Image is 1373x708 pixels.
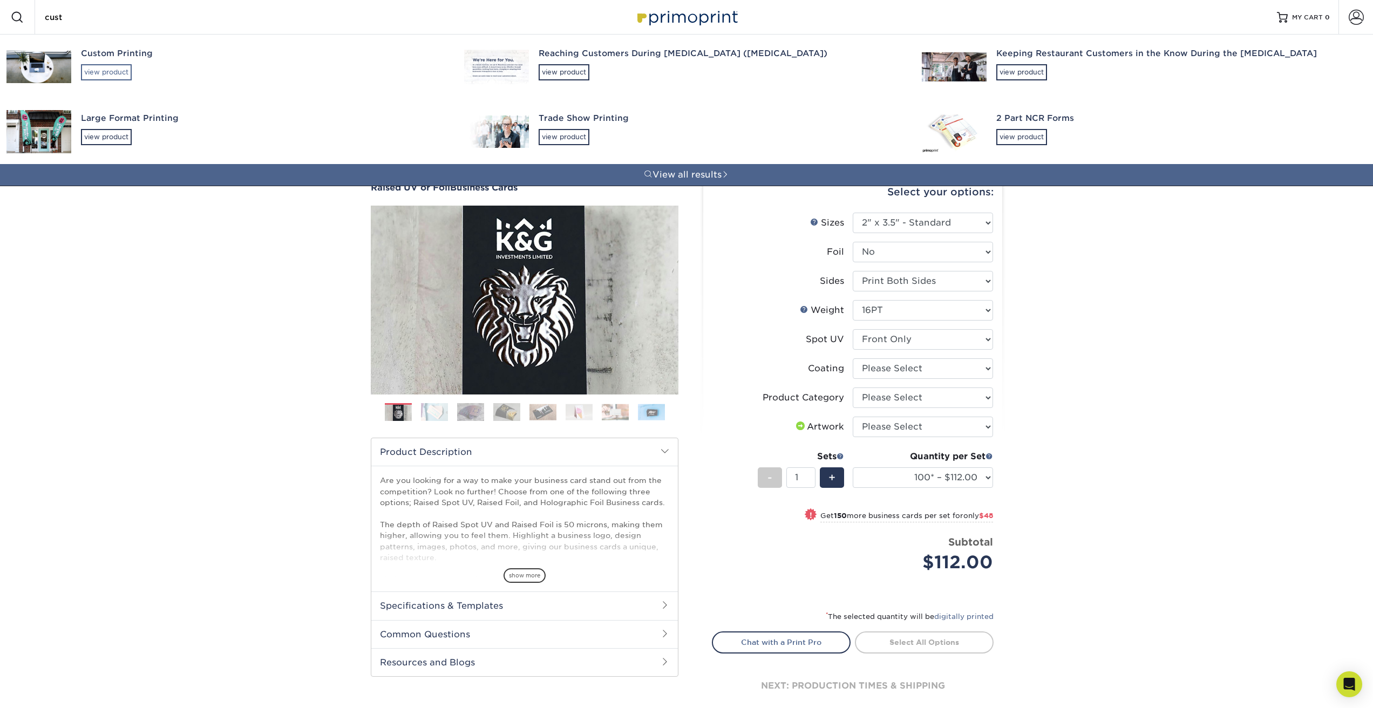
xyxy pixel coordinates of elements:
span: ! [810,509,812,521]
a: 2 Part NCR Formsview product [915,99,1373,164]
div: 2 Part NCR Forms [996,112,1360,125]
div: Open Intercom Messenger [1336,671,1362,697]
img: Business Cards 07 [602,404,629,420]
img: 2 Part NCR Forms [922,110,987,153]
div: Large Format Printing [81,112,445,125]
div: Coating [808,362,844,375]
div: Select your options: [712,172,994,213]
strong: Subtotal [948,536,993,548]
div: Spot UV [806,333,844,346]
div: view product [996,129,1047,145]
a: digitally printed [934,612,994,621]
div: Quantity per Set [853,450,993,463]
small: Get more business cards per set for [820,512,993,522]
h2: Resources and Blogs [371,648,678,676]
div: Sides [820,275,844,288]
h1: Business Cards [371,182,678,193]
img: Business Cards 08 [638,404,665,420]
h2: Common Questions [371,620,678,648]
span: + [828,469,835,486]
small: The selected quantity will be [826,612,994,621]
a: Raised UV or FoilBusiness Cards [371,182,678,193]
a: Trade Show Printingview product [458,99,915,164]
div: Artwork [794,420,844,433]
img: Keeping Restaurant Customers in the Know During the COVID-19 [922,52,987,81]
img: Raised UV or Foil 01 [371,146,678,454]
span: 0 [1325,13,1330,21]
div: view product [539,129,589,145]
img: Large Format Printing [6,110,71,153]
span: - [767,469,772,486]
input: SEARCH PRODUCTS..... [44,11,149,24]
div: view product [539,64,589,80]
img: Business Cards 06 [566,404,593,420]
img: Business Cards 03 [457,403,484,421]
h2: Specifications & Templates [371,591,678,619]
div: Sets [758,450,844,463]
a: Reaching Customers During [MEDICAL_DATA] ([MEDICAL_DATA])view product [458,35,915,99]
h2: Product Description [371,438,678,466]
a: Keeping Restaurant Customers in the Know During the [MEDICAL_DATA]view product [915,35,1373,99]
img: Business Cards 05 [529,404,556,420]
span: show more [504,568,546,583]
span: MY CART [1292,13,1323,22]
div: view product [81,129,132,145]
div: view product [81,64,132,80]
img: Trade Show Printing [464,115,529,148]
div: Trade Show Printing [539,112,902,125]
div: Foil [827,246,844,258]
div: view product [996,64,1047,80]
img: Business Cards 04 [493,403,520,421]
div: Keeping Restaurant Customers in the Know During the [MEDICAL_DATA] [996,47,1360,60]
div: Custom Printing [81,47,445,60]
strong: 150 [834,512,847,520]
span: Raised UV or Foil [371,182,450,193]
div: $112.00 [861,549,993,575]
p: Are you looking for a way to make your business card stand out from the competition? Look no furt... [380,475,669,684]
a: Select All Options [855,631,994,653]
img: Business Cards 02 [421,403,448,421]
img: Reaching Customers During Coronavirus (COVID-19) [464,50,529,84]
img: Primoprint [633,5,740,29]
div: Weight [800,304,844,317]
span: $48 [979,512,993,520]
img: Business Cards 01 [385,399,412,426]
span: only [963,512,993,520]
a: Chat with a Print Pro [712,631,851,653]
img: Custom Printing [6,51,71,83]
div: Sizes [810,216,844,229]
div: Product Category [763,391,844,404]
div: Reaching Customers During [MEDICAL_DATA] ([MEDICAL_DATA]) [539,47,902,60]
